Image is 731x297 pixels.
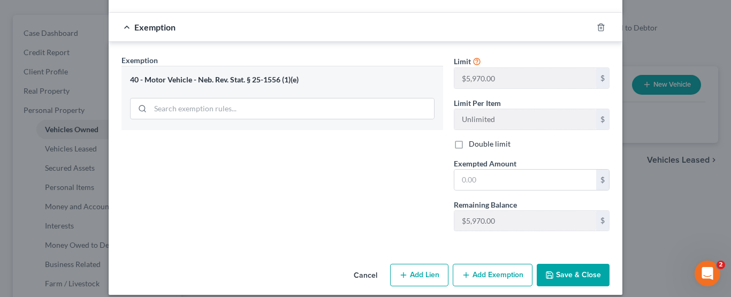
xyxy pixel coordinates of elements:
[121,56,158,65] span: Exemption
[454,211,596,231] input: --
[695,261,720,286] iframe: Intercom live chat
[454,57,471,66] span: Limit
[469,139,511,149] label: Double limit
[454,159,516,168] span: Exempted Amount
[390,264,448,286] button: Add Lien
[150,98,434,119] input: Search exemption rules...
[596,170,609,190] div: $
[717,261,725,269] span: 2
[454,97,501,109] label: Limit Per Item
[596,68,609,88] div: $
[345,265,386,286] button: Cancel
[454,199,517,210] label: Remaining Balance
[454,170,596,190] input: 0.00
[453,264,532,286] button: Add Exemption
[537,264,610,286] button: Save & Close
[596,109,609,130] div: $
[134,22,176,32] span: Exemption
[130,75,435,85] div: 40 - Motor Vehicle - Neb. Rev. Stat. § 25-1556 (1)(e)
[596,211,609,231] div: $
[454,109,596,130] input: --
[454,68,596,88] input: --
